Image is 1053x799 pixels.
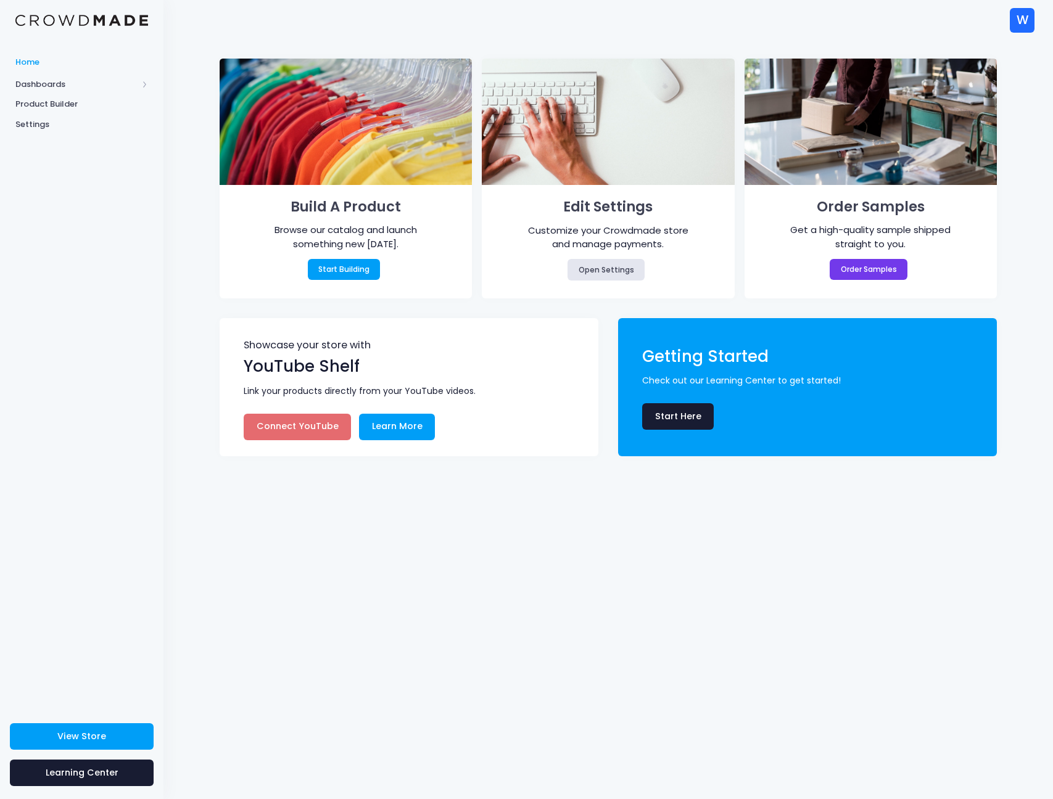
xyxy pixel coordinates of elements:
[568,259,645,280] a: Open Settings
[237,195,454,219] h1: Build A Product
[244,355,360,377] span: YouTube Shelf
[15,118,148,131] span: Settings
[244,414,351,440] a: Connect YouTube
[15,56,148,68] span: Home
[57,730,106,742] span: View Store
[520,224,696,252] div: Customize your Crowdmade store and manage payments.
[308,259,381,280] a: Start Building
[500,195,717,219] h1: Edit Settings
[10,760,154,786] a: Learning Center
[642,345,769,367] span: Getting Started
[15,78,138,91] span: Dashboards
[15,98,148,110] span: Product Builder
[359,414,435,440] a: Learn More
[1010,8,1034,33] div: W
[642,374,979,387] span: Check out our Learning Center to get started!
[783,223,959,251] div: Get a high-quality sample shipped straight to you.
[244,385,580,398] span: Link your products directly from your YouTube videos.
[244,340,576,354] span: Showcase your store with
[46,766,118,779] span: Learning Center
[762,195,979,219] h1: Order Samples
[258,223,434,251] div: Browse our catalog and launch something new [DATE].
[642,403,714,430] a: Start Here
[830,259,907,280] a: Order Samples
[10,723,154,750] a: View Store
[15,15,148,27] img: Logo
